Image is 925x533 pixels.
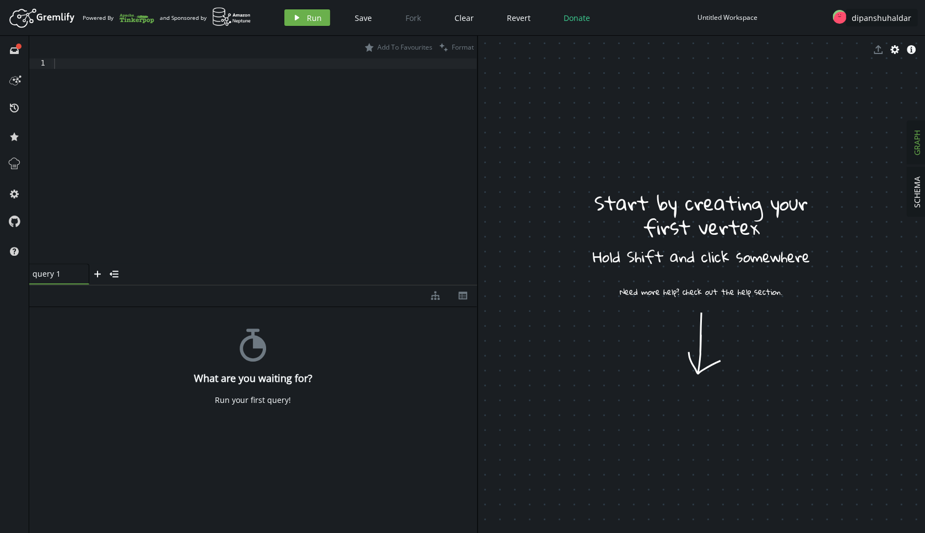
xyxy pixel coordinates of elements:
span: query 1 [33,268,77,279]
div: Run your first query! [215,395,291,405]
div: Powered By [83,8,154,28]
div: and Sponsored by [160,7,251,28]
button: Run [284,9,330,26]
span: Add To Favourites [377,42,432,52]
div: Untitled Workspace [697,13,758,21]
button: dipanshuhaldar [846,9,917,26]
span: Revert [507,13,531,23]
h4: What are you waiting for? [194,373,312,384]
span: Clear [455,13,474,23]
span: Save [355,13,372,23]
button: Clear [446,9,482,26]
div: 1 [29,58,52,69]
span: Fork [405,13,421,23]
button: Fork [397,9,430,26]
span: SCHEMA [912,176,922,208]
button: Add To Favourites [361,36,436,58]
span: GRAPH [912,130,922,155]
span: dipanshuhaldar [852,13,911,23]
button: Format [436,36,477,58]
button: Save [347,9,380,26]
span: Run [307,13,322,23]
span: Donate [564,13,590,23]
span: Format [452,42,474,52]
button: Donate [555,9,598,26]
img: AWS Neptune [212,7,251,26]
button: Revert [499,9,539,26]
